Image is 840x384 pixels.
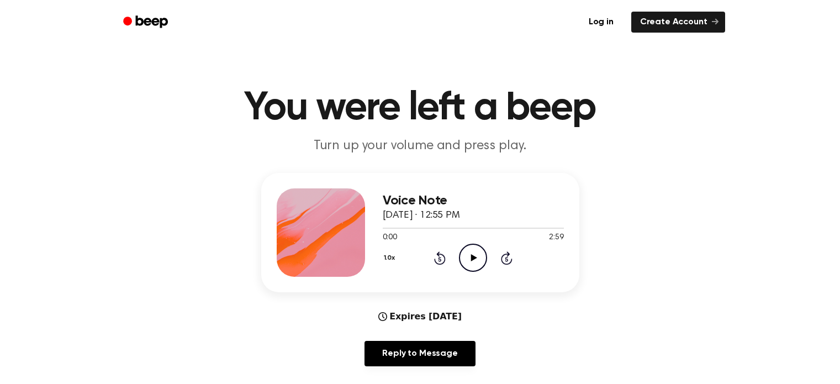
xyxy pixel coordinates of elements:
h1: You were left a beep [138,88,703,128]
p: Turn up your volume and press play. [208,137,632,155]
span: [DATE] · 12:55 PM [383,211,460,220]
button: 1.0x [383,249,399,267]
a: Log in [578,9,625,35]
span: 0:00 [383,232,397,244]
h3: Voice Note [383,193,564,208]
div: Expires [DATE] [378,310,462,323]
span: 2:59 [549,232,563,244]
a: Create Account [631,12,725,33]
a: Beep [115,12,178,33]
a: Reply to Message [364,341,475,366]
